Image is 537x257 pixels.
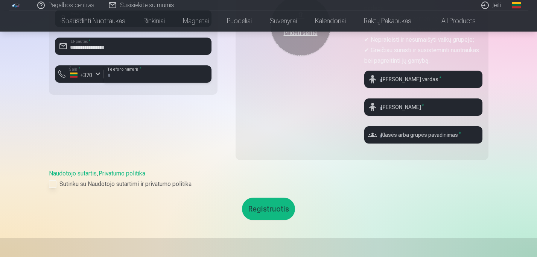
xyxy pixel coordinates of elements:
p: ✔ Nepraleisti ir nesumaišyti vaikų grupėje; [364,35,482,45]
a: Suvenyrai [261,11,306,32]
button: Šalis*+370 [55,65,104,83]
button: Registruotis [242,198,295,220]
a: Puodeliai [218,11,261,32]
label: Sutinku su Naudotojo sutartimi ir privatumo politika [49,180,488,189]
a: Naudotojo sutartis [49,170,97,177]
div: +370 [70,71,93,79]
img: /fa2 [12,3,20,8]
a: Spausdinti nuotraukas [52,11,134,32]
div: Pridėti selfie [278,29,323,38]
a: Magnetai [174,11,218,32]
a: Privatumo politika [99,170,145,177]
a: Raktų pakabukas [355,11,420,32]
div: , [49,169,488,189]
p: ✔ Greičiau surasti ir susisteminti nuotraukas bei pagreitinti jų gamybą. [364,45,482,66]
a: Kalendoriai [306,11,355,32]
label: Šalis [67,67,82,72]
a: All products [420,11,485,32]
a: Rinkiniai [134,11,174,32]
